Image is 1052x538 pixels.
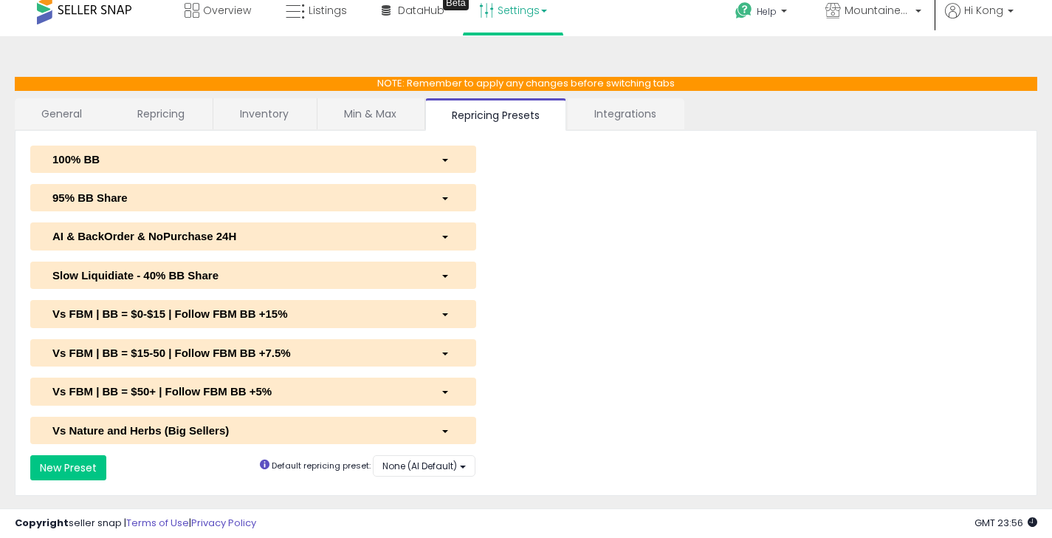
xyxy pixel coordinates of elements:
[213,98,315,129] a: Inventory
[30,146,476,173] button: 100% BB
[126,516,189,530] a: Terms of Use
[15,517,256,531] div: seller snap | |
[317,98,423,129] a: Min & Max
[41,384,430,399] div: Vs FBM | BB = $50+ | Follow FBM BB +5%
[41,228,430,244] div: AI & BackOrder & NoPurchase 24H
[41,345,430,361] div: Vs FBM | BB = $15-50 | Follow FBM BB +7.5%
[30,455,106,480] button: New Preset
[41,151,430,167] div: 100% BB
[398,3,444,18] span: DataHub
[15,516,69,530] strong: Copyright
[30,184,476,211] button: 95% BB Share
[30,339,476,367] button: Vs FBM | BB = $15-50 | Follow FBM BB +7.5%
[30,262,476,289] button: Slow Liquidiate - 40% BB Share
[272,460,371,471] small: Default repricing preset:
[757,5,777,18] span: Help
[41,190,430,205] div: 95% BB Share
[382,460,457,472] span: None (AI Default)
[111,98,211,129] a: Repricing
[974,516,1037,530] span: 2025-10-13 23:56 GMT
[309,3,347,18] span: Listings
[568,98,683,129] a: Integrations
[15,98,109,129] a: General
[735,1,753,20] i: Get Help
[41,306,430,321] div: Vs FBM | BB = $0-$15 | Follow FBM BB +15%
[30,378,476,405] button: Vs FBM | BB = $50+ | Follow FBM BB +5%
[15,77,1037,91] p: NOTE: Remember to apply any changes before switching tabs
[964,3,1003,18] span: Hi Kong
[425,98,566,131] a: Repricing Presets
[41,423,430,438] div: Vs Nature and Herbs (Big Sellers)
[191,516,256,530] a: Privacy Policy
[41,268,430,283] div: Slow Liquidiate - 40% BB Share
[945,3,1014,36] a: Hi Kong
[203,3,251,18] span: Overview
[845,3,911,18] span: MountaineerBrand
[30,300,476,327] button: Vs FBM | BB = $0-$15 | Follow FBM BB +15%
[30,222,476,250] button: AI & BackOrder & NoPurchase 24H
[30,417,476,444] button: Vs Nature and Herbs (Big Sellers)
[373,455,475,477] button: None (AI Default)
